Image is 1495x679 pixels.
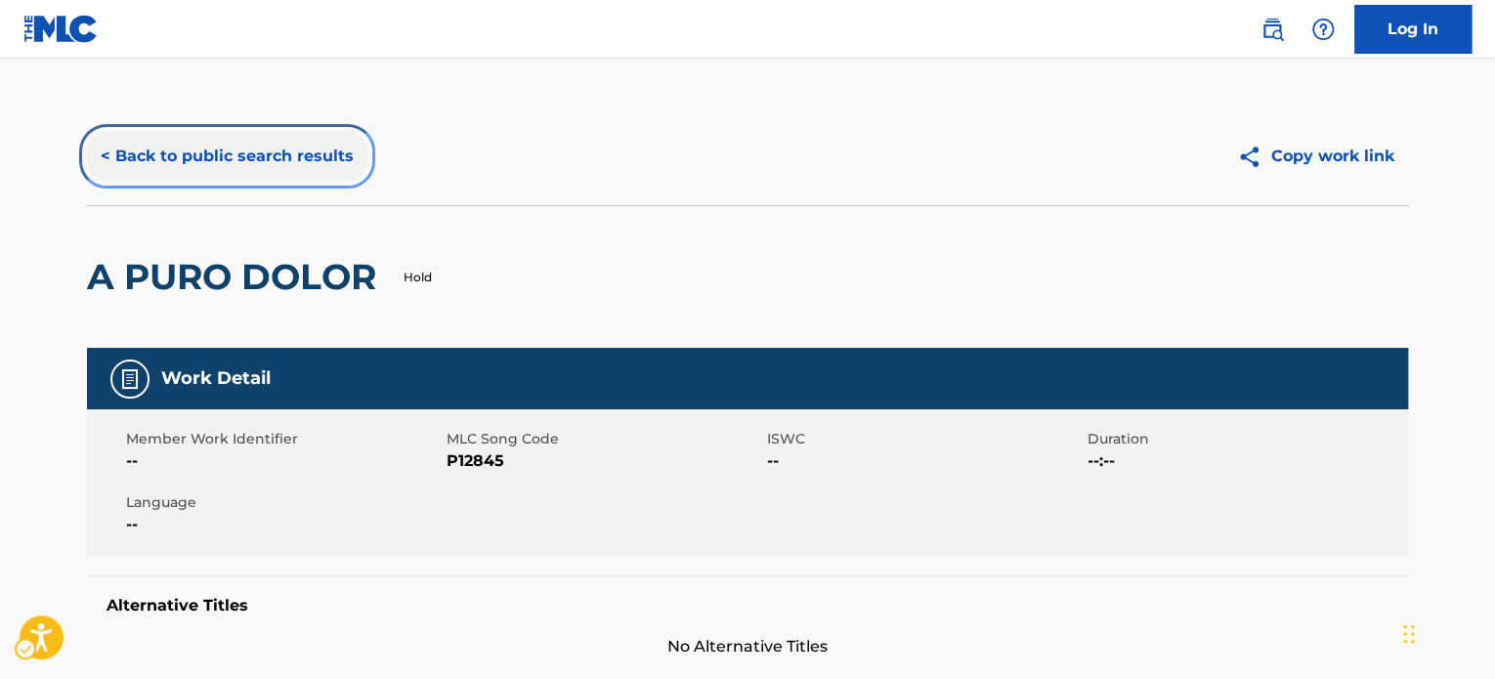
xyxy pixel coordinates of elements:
[126,449,442,473] span: --
[1223,132,1408,181] button: Copy work link
[404,269,432,286] p: Hold
[1260,18,1284,41] img: search
[126,492,442,513] span: Language
[1397,585,1495,679] div: Chat Widget
[161,367,271,390] h5: Work Detail
[87,132,367,181] button: < Back to public search results
[23,15,99,43] img: MLC Logo
[126,513,442,536] span: --
[1088,429,1403,449] span: Duration
[107,596,1388,615] h5: Alternative Titles
[767,429,1083,449] span: ISWC
[118,367,142,391] img: Work Detail
[447,429,762,449] span: MLC Song Code
[447,449,762,473] span: P12845
[1403,605,1415,663] div: Drag
[87,255,386,299] h2: A PURO DOLOR
[87,635,1408,658] span: No Alternative Titles
[767,449,1083,473] span: --
[1237,145,1271,169] img: Copy work link
[1397,585,1495,679] iframe: Hubspot Iframe
[126,429,442,449] span: Member Work Identifier
[1311,18,1335,41] img: help
[1354,5,1472,54] a: Log In
[1088,449,1403,473] span: --:--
